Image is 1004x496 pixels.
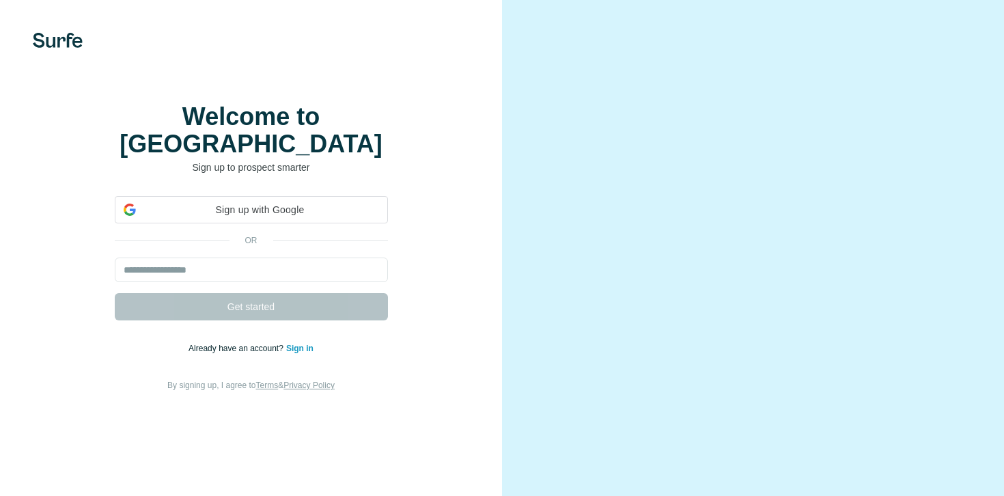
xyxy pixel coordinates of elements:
span: Sign up with Google [141,203,379,217]
a: Terms [256,381,279,390]
p: or [229,234,273,247]
div: Sign up with Google [115,196,388,223]
img: Surfe's logo [33,33,83,48]
span: By signing up, I agree to & [167,381,335,390]
a: Privacy Policy [283,381,335,390]
h1: Welcome to [GEOGRAPHIC_DATA] [115,103,388,158]
span: Already have an account? [189,344,286,353]
p: Sign up to prospect smarter [115,161,388,174]
a: Sign in [286,344,313,353]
